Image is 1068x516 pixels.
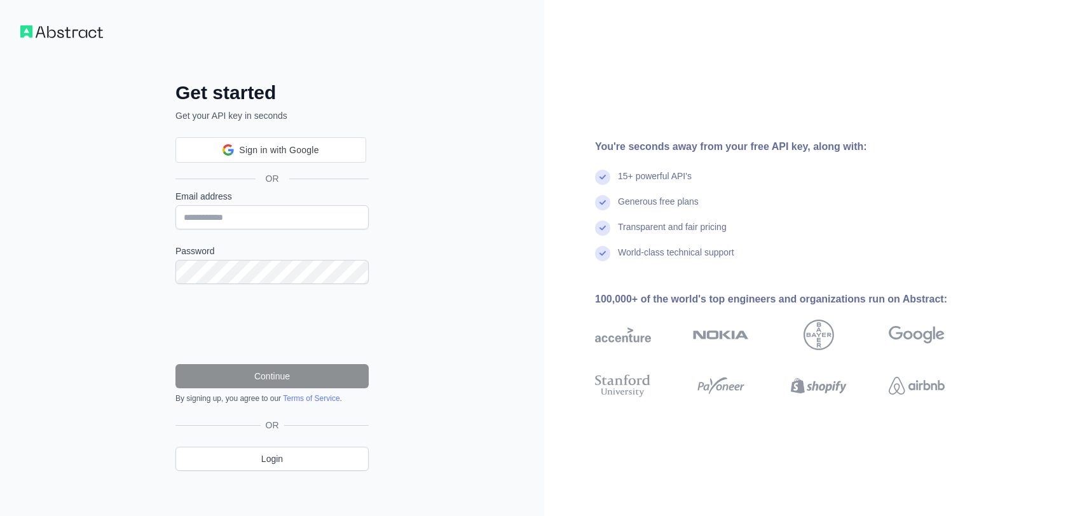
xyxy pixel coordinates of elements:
div: World-class technical support [618,246,734,271]
div: You're seconds away from your free API key, along with: [595,139,985,154]
img: payoneer [693,372,749,400]
div: Sign in with Google [175,137,366,163]
h2: Get started [175,81,369,104]
div: Generous free plans [618,195,699,221]
button: Continue [175,364,369,388]
img: google [889,320,945,350]
a: Login [175,447,369,471]
img: shopify [791,372,847,400]
span: OR [256,172,289,185]
img: stanford university [595,372,651,400]
div: 15+ powerful API's [618,170,692,195]
span: Sign in with Google [239,144,318,157]
iframe: reCAPTCHA [175,299,369,349]
img: check mark [595,246,610,261]
div: By signing up, you agree to our . [175,393,369,404]
img: check mark [595,195,610,210]
img: airbnb [889,372,945,400]
img: bayer [804,320,834,350]
label: Password [175,245,369,257]
img: check mark [595,221,610,236]
img: Workflow [20,25,103,38]
img: accenture [595,320,651,350]
div: 100,000+ of the world's top engineers and organizations run on Abstract: [595,292,985,307]
a: Terms of Service [283,394,339,403]
img: check mark [595,170,610,185]
label: Email address [175,190,369,203]
div: Transparent and fair pricing [618,221,727,246]
p: Get your API key in seconds [175,109,369,122]
span: OR [261,419,284,431]
img: nokia [693,320,749,350]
